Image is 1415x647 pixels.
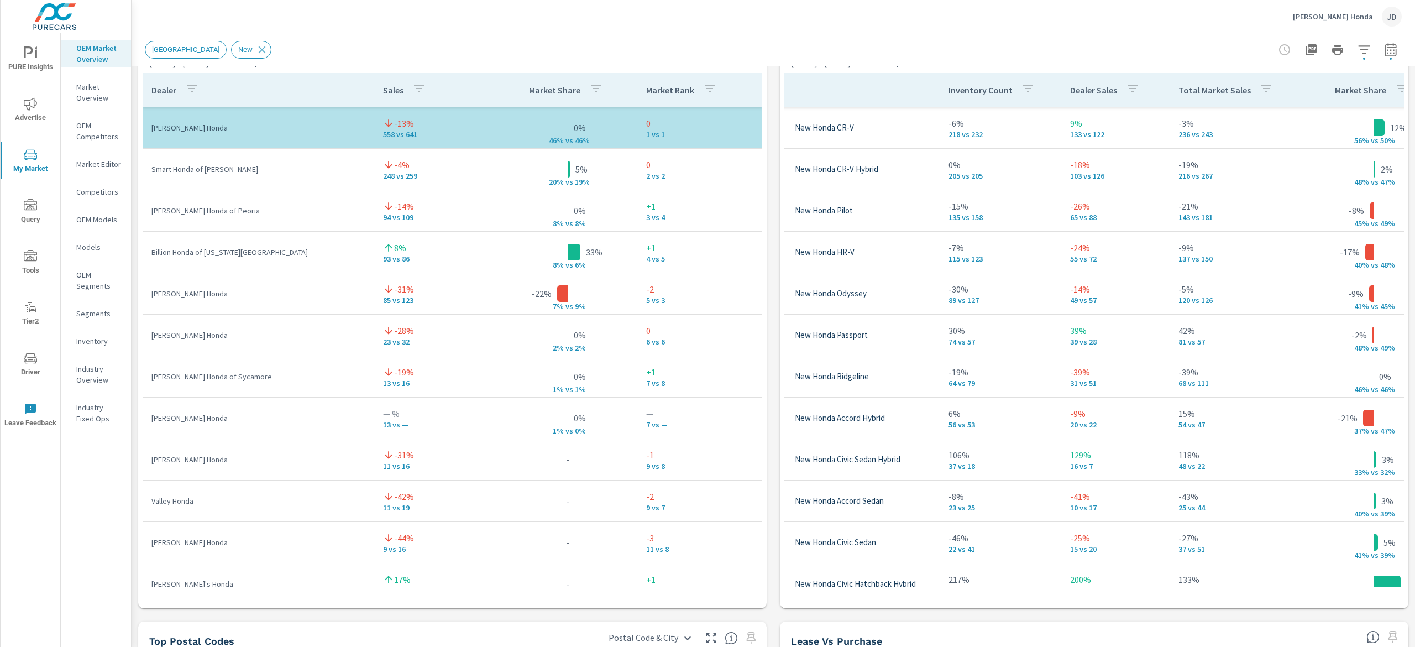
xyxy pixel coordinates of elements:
p: 65 vs 88 [1070,213,1161,222]
p: [PERSON_NAME] Honda [151,330,365,341]
p: 2 vs 2 [646,171,753,180]
p: 41% v [1346,301,1375,311]
p: s 0% [569,426,596,436]
p: 37 vs 18 [948,462,1052,471]
p: New Honda Civic Sedan [795,538,876,547]
button: Apply Filters [1353,39,1375,61]
p: -2% [1351,328,1367,342]
p: 30% [948,324,1052,337]
p: -14% [394,200,414,213]
p: Total Market Sales [1178,85,1251,96]
p: [PERSON_NAME] Honda [151,122,365,133]
span: Select a preset date range to save this widget [742,629,760,647]
p: 23 vs 25 [948,503,1052,512]
p: [PERSON_NAME] Honda of Peoria [151,205,365,216]
p: s 32% [1375,467,1401,477]
p: [PERSON_NAME] Honda [151,413,365,424]
p: 48% v [1346,177,1375,187]
button: Print Report [1327,39,1349,61]
p: -39% [1178,366,1296,379]
p: 3 vs 4 [646,213,753,222]
p: Competitors [76,186,122,197]
p: -1 [646,448,753,462]
p: OEM Market Overview [76,43,122,65]
p: -2 [646,490,753,503]
p: 248 vs 259 [383,171,490,180]
p: 10 vs 17 [1070,503,1161,512]
p: 42% [1178,324,1296,337]
p: 115 vs 123 [948,254,1052,263]
p: Billion Honda of [US_STATE][GEOGRAPHIC_DATA] [151,247,365,258]
p: 236 vs 243 [1178,130,1296,139]
p: Industry Overview [76,363,122,385]
div: Industry Overview [61,361,131,388]
p: 49 vs 57 [1070,296,1161,305]
p: -27% [1178,531,1296,545]
p: 13 vs — [383,420,490,429]
span: New [232,45,259,54]
p: 11 vs 19 [383,503,490,512]
div: Segments [61,305,131,322]
div: OEM Market Overview [61,40,131,67]
p: 133% [1178,573,1296,586]
p: Segments [76,308,122,319]
h5: Top Postal Codes [149,635,234,647]
p: -21% [1178,200,1296,213]
p: 120 vs 126 [1178,296,1296,305]
div: OEM Models [61,211,131,228]
p: 19 vs 6 [948,586,1052,595]
p: -46% [948,531,1052,545]
p: 64 vs 79 [948,379,1052,388]
p: s 19% [569,177,596,187]
p: New Honda CR-V Hybrid [795,164,878,174]
p: Models [76,242,122,253]
p: s 49% [1375,343,1401,353]
p: -3 [646,531,753,545]
p: -19% [948,366,1052,379]
p: New Honda Pilot [795,206,853,216]
p: 137 vs 150 [1178,254,1296,263]
span: Advertise [4,97,57,124]
p: OEM Models [76,214,122,225]
p: 2% [1381,163,1393,176]
p: [PERSON_NAME] Honda of Sycamore [151,371,365,382]
div: Market Editor [61,156,131,173]
p: 9% [1070,117,1161,130]
p: Market Overview [76,81,122,103]
p: 46% v [1346,384,1375,394]
p: [PERSON_NAME] Honda [151,454,365,465]
p: 39% [1070,324,1161,337]
p: 0% [574,370,586,383]
p: 13 vs 16 [383,379,490,388]
p: 205 vs 205 [948,171,1052,180]
p: 17% [394,573,411,586]
p: 33% v [1346,467,1375,477]
p: -9% [1178,241,1296,254]
p: s 47% [1375,426,1401,436]
p: 40% v [1346,260,1375,270]
h5: Lease vs Purchase [791,635,882,647]
p: 9 vs 16 [383,545,490,554]
p: -43% [1178,490,1296,503]
div: nav menu [1,33,60,440]
p: 0% [574,328,586,342]
p: Industry Fixed Ops [76,402,122,424]
p: s 46% [1375,384,1401,394]
p: -41% [1070,490,1161,503]
p: 0 [646,117,753,130]
p: 7 vs 8 [646,379,753,388]
p: 68 vs 111 [1178,379,1296,388]
p: 9 vs 7 [646,503,753,512]
p: New Honda Accord Sedan [795,496,884,506]
p: -42% [394,490,414,503]
span: Select a preset date range to save this widget [1384,628,1402,646]
p: -44% [394,531,414,545]
p: - [567,453,570,466]
p: -18% [1070,158,1161,171]
p: 3% [1382,453,1394,466]
p: -2 [646,283,753,296]
p: 22 vs 41 [948,545,1052,554]
p: -25% [1070,531,1161,545]
p: 94 vs 109 [383,213,490,222]
p: +1 [646,366,753,379]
